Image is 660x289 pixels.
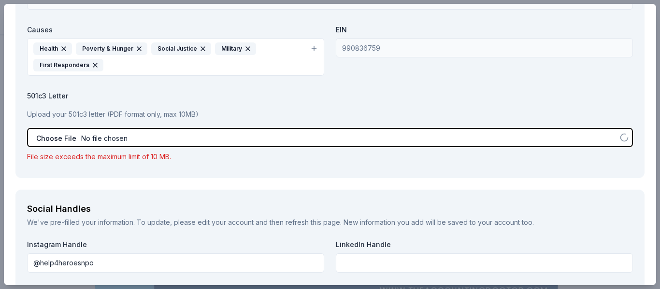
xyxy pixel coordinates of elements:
div: Social Handles [27,201,633,217]
label: LinkedIn Handle [336,240,633,249]
label: Causes [27,25,324,35]
button: HealthPoverty & HungerSocial JusticeMilitaryFirst Responders [27,38,324,76]
label: EIN [336,25,633,35]
label: 501c3 Letter [27,91,633,101]
a: edit your account [198,218,254,226]
div: First Responders [33,59,103,71]
div: File size exceeds the maximum limit of 10 MB. [27,151,633,163]
div: We've pre-filled your information. To update, please and then refresh this page. New information ... [27,217,633,228]
div: Health [33,42,72,55]
div: Military [215,42,256,55]
div: Poverty & Hunger [76,42,147,55]
p: Upload your 501c3 letter (PDF format only, max 10MB) [27,109,633,120]
div: Social Justice [151,42,211,55]
label: Instagram Handle [27,240,324,249]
